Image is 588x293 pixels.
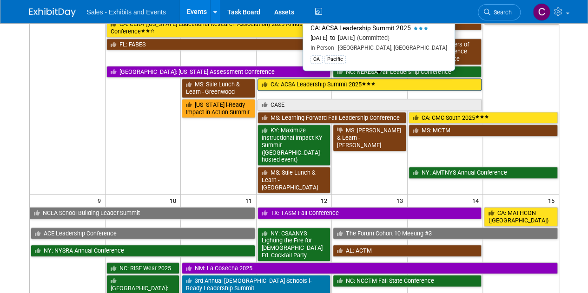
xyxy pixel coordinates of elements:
a: CA: MATHCON ([GEOGRAPHIC_DATA]) [484,207,557,226]
a: NC: RISE West 2025 [106,262,180,274]
a: CASE [258,99,482,111]
a: AL: ACTM [333,245,482,257]
a: The Forum Cohort 10 Meeting #3 [333,228,557,240]
a: MS: [PERSON_NAME] & Learn - [PERSON_NAME] [333,124,406,151]
a: [US_STATE] i-Ready Impact in Action Summit [182,99,255,118]
a: MS: Stile Lunch & Learn - [GEOGRAPHIC_DATA] [258,167,331,193]
a: KY: Maximize Instructional Impact KY Summit ([GEOGRAPHIC_DATA]-hosted event) [258,124,331,166]
a: TX: TASM Fall Conference [258,207,482,219]
span: In-Person [311,45,334,51]
span: 9 [97,195,105,206]
div: CA [311,55,323,64]
a: MS: Stile Lunch & Learn - Greenwood [182,78,255,98]
img: ExhibitDay [29,8,76,17]
a: ACE Leadership Conference [31,228,255,240]
span: 11 [244,195,256,206]
a: CA: CERA ([US_STATE] Educational Research Association) 2025 Annual Conference [106,18,331,37]
a: NY: CSAANYS Lighting the Fire for [DEMOGRAPHIC_DATA] Ed. Cocktail Party [258,228,331,261]
span: 15 [547,195,559,206]
a: [GEOGRAPHIC_DATA]: [US_STATE] Assessment Conference [106,66,331,78]
img: Christine Lurz [533,3,550,21]
a: NM: La Cosecha 2025 [182,262,557,274]
a: CA: CMC South 2025 [409,112,558,124]
span: [GEOGRAPHIC_DATA], [GEOGRAPHIC_DATA] [334,45,447,51]
a: Search [478,4,521,20]
span: 13 [396,195,407,206]
span: CA: ACSA Leadership Summit 2025 [311,24,411,32]
a: NCEA School Building Leader Summit [30,207,255,219]
span: 12 [320,195,331,206]
a: NY: NYSRA Annual Conference [31,245,255,257]
a: MS: Learning Forward Fall Leadership Conference [258,112,406,124]
span: Search [490,9,512,16]
a: MS: MCTM [409,124,558,137]
span: Sales - Exhibits and Events [87,8,166,16]
a: NC: NCCTM Fall State Conference [333,275,482,287]
a: NY: AMTNYS Annual Conference [409,167,558,179]
div: Pacific [324,55,346,64]
div: [DATE] to [DATE] [311,34,447,42]
span: 14 [471,195,482,206]
a: FL: FABES [106,39,331,51]
a: CA: ACSA Leadership Summit 2025 [258,78,482,91]
span: (Committed) [355,34,390,41]
span: 10 [169,195,180,206]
